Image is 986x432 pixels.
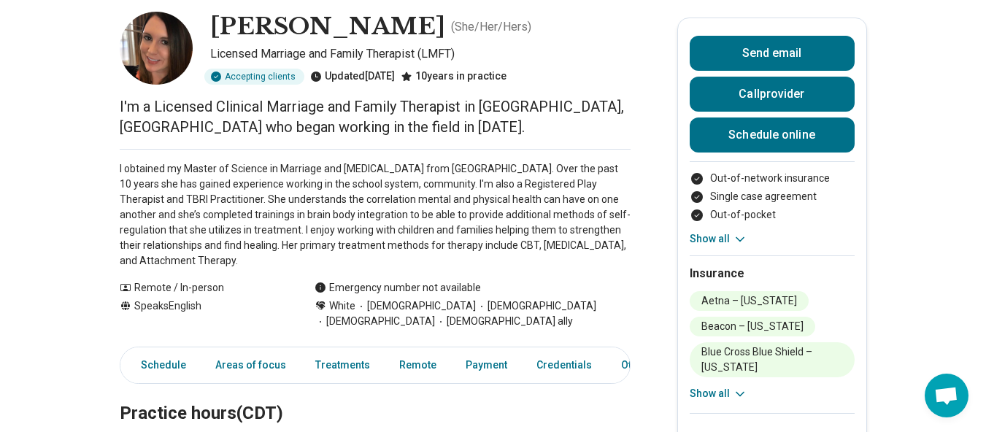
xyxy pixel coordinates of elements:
[457,350,516,380] a: Payment
[612,350,665,380] a: Other
[435,314,573,329] span: [DEMOGRAPHIC_DATA] ally
[690,117,855,153] a: Schedule online
[120,96,631,137] p: I'm a Licensed Clinical Marriage and Family Therapist in [GEOGRAPHIC_DATA], [GEOGRAPHIC_DATA] who...
[528,350,601,380] a: Credentials
[690,231,747,247] button: Show all
[355,298,476,314] span: [DEMOGRAPHIC_DATA]
[310,69,395,85] div: Updated [DATE]
[690,386,747,401] button: Show all
[690,317,815,336] li: Beacon – [US_STATE]
[207,350,295,380] a: Areas of focus
[315,314,435,329] span: [DEMOGRAPHIC_DATA]
[690,36,855,71] button: Send email
[120,280,285,296] div: Remote / In-person
[451,18,531,36] p: ( She/Her/Hers )
[315,280,481,296] div: Emergency number not available
[120,366,631,426] h2: Practice hours (CDT)
[690,189,855,204] li: Single case agreement
[690,207,855,223] li: Out-of-pocket
[690,171,855,186] li: Out-of-network insurance
[120,298,285,329] div: Speaks English
[925,374,968,417] div: Open chat
[390,350,445,380] a: Remote
[210,45,631,63] p: Licensed Marriage and Family Therapist (LMFT)
[690,171,855,223] ul: Payment options
[690,342,855,377] li: Blue Cross Blue Shield – [US_STATE]
[120,161,631,269] p: I obtained my Master of Science in Marriage and [MEDICAL_DATA] from [GEOGRAPHIC_DATA]. Over the p...
[476,298,596,314] span: [DEMOGRAPHIC_DATA]
[329,298,355,314] span: White
[690,265,855,282] h2: Insurance
[690,77,855,112] button: Callprovider
[690,291,809,311] li: Aetna – [US_STATE]
[120,12,193,85] img: Jessica Vail, Licensed Marriage and Family Therapist (LMFT)
[307,350,379,380] a: Treatments
[204,69,304,85] div: Accepting clients
[210,12,445,42] h1: [PERSON_NAME]
[123,350,195,380] a: Schedule
[401,69,507,85] div: 10 years in practice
